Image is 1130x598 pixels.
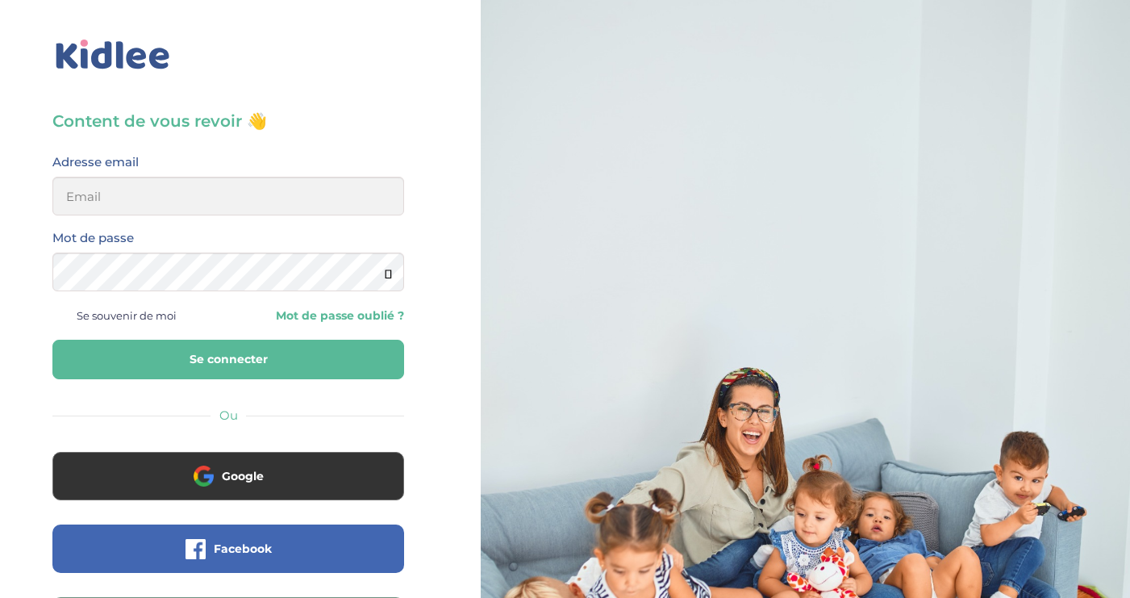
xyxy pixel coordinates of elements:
a: Facebook [52,552,404,567]
span: Google [222,468,264,484]
input: Email [52,177,404,215]
button: Se connecter [52,340,404,379]
h3: Content de vous revoir 👋 [52,110,404,132]
label: Adresse email [52,152,139,173]
a: Google [52,479,404,495]
span: Ou [219,408,238,423]
a: Mot de passe oublié ? [240,308,404,324]
button: Facebook [52,525,404,573]
button: Google [52,452,404,500]
img: logo_kidlee_bleu [52,36,173,73]
label: Mot de passe [52,228,134,249]
span: Se souvenir de moi [77,305,177,326]
img: google.png [194,466,214,486]
img: facebook.png [186,539,206,559]
span: Facebook [214,541,272,557]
